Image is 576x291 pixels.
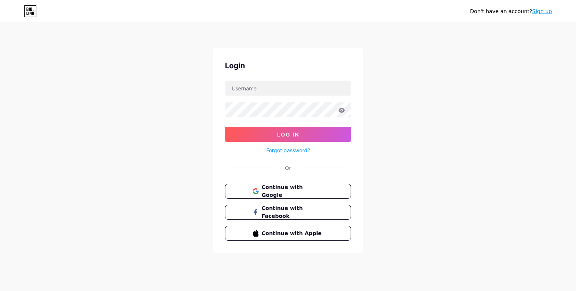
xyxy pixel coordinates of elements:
[225,60,351,71] div: Login
[470,7,552,15] div: Don't have an account?
[262,229,324,237] span: Continue with Apple
[266,146,310,154] a: Forgot password?
[285,164,291,172] div: Or
[225,184,351,199] button: Continue with Google
[225,226,351,241] button: Continue with Apple
[262,183,324,199] span: Continue with Google
[277,131,299,138] span: Log In
[225,205,351,220] button: Continue with Facebook
[262,204,324,220] span: Continue with Facebook
[532,8,552,14] a: Sign up
[225,127,351,142] button: Log In
[225,81,351,96] input: Username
